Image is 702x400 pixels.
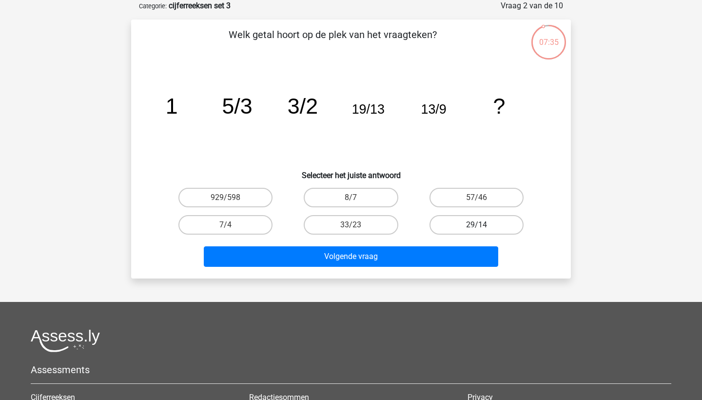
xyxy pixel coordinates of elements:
tspan: 19/13 [352,102,385,117]
label: 57/46 [429,188,524,207]
label: 8/7 [304,188,398,207]
tspan: ? [493,94,505,118]
label: 33/23 [304,215,398,235]
small: Categorie: [139,2,167,10]
button: Volgende vraag [204,246,499,267]
tspan: 1 [166,94,178,118]
tspan: 5/3 [222,94,252,118]
label: 7/4 [178,215,273,235]
div: 07:35 [530,24,567,48]
label: 29/14 [429,215,524,235]
p: Welk getal hoort op de plek van het vraagteken? [147,27,519,57]
tspan: 13/9 [421,102,446,117]
h6: Selecteer het juiste antwoord [147,163,555,180]
strong: cijferreeksen set 3 [169,1,231,10]
label: 929/598 [178,188,273,207]
img: Assessly logo [31,329,100,352]
tspan: 3/2 [288,94,318,118]
h5: Assessments [31,364,671,376]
